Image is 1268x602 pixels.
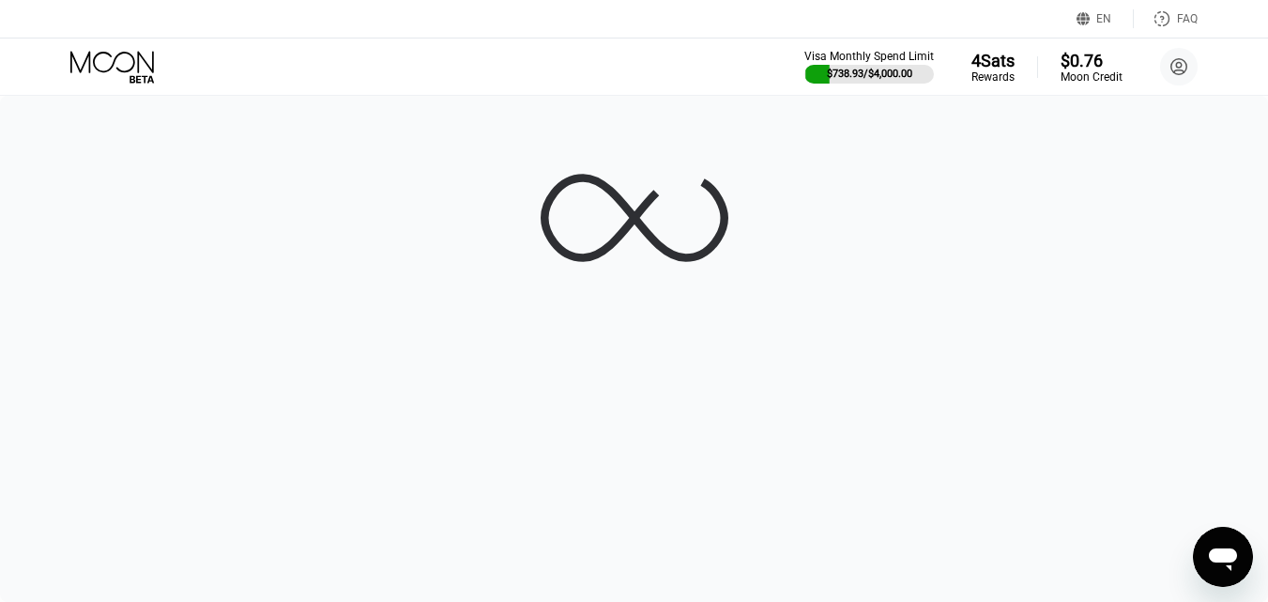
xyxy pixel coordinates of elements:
div: Moon Credit [1061,70,1123,84]
div: $738.93 / $4,000.00 [827,68,912,80]
div: $0.76 [1061,51,1123,70]
div: Visa Monthly Spend Limit [804,50,934,63]
div: 4 Sats [971,51,1015,70]
div: 4SatsRewards [971,51,1015,84]
div: Rewards [971,70,1015,84]
div: FAQ [1177,12,1198,25]
div: EN [1096,12,1111,25]
div: $0.76Moon Credit [1061,51,1123,84]
div: FAQ [1134,9,1198,28]
div: Visa Monthly Spend Limit$738.93/$4,000.00 [804,50,934,84]
div: EN [1077,9,1134,28]
iframe: Button to launch messaging window, conversation in progress [1193,527,1253,587]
